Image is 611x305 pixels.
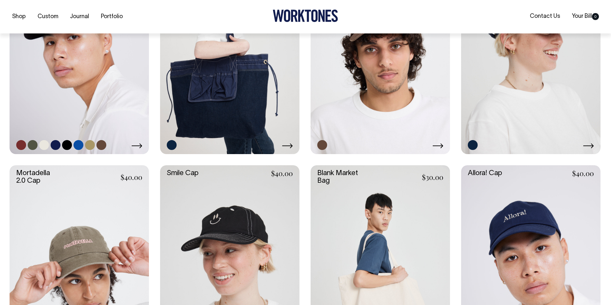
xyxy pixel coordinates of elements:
a: Portfolio [98,11,125,22]
a: Custom [35,11,61,22]
a: Journal [67,11,92,22]
a: Contact Us [527,11,563,22]
span: 0 [592,13,599,20]
a: Your Bill0 [569,11,601,22]
a: Shop [10,11,28,22]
